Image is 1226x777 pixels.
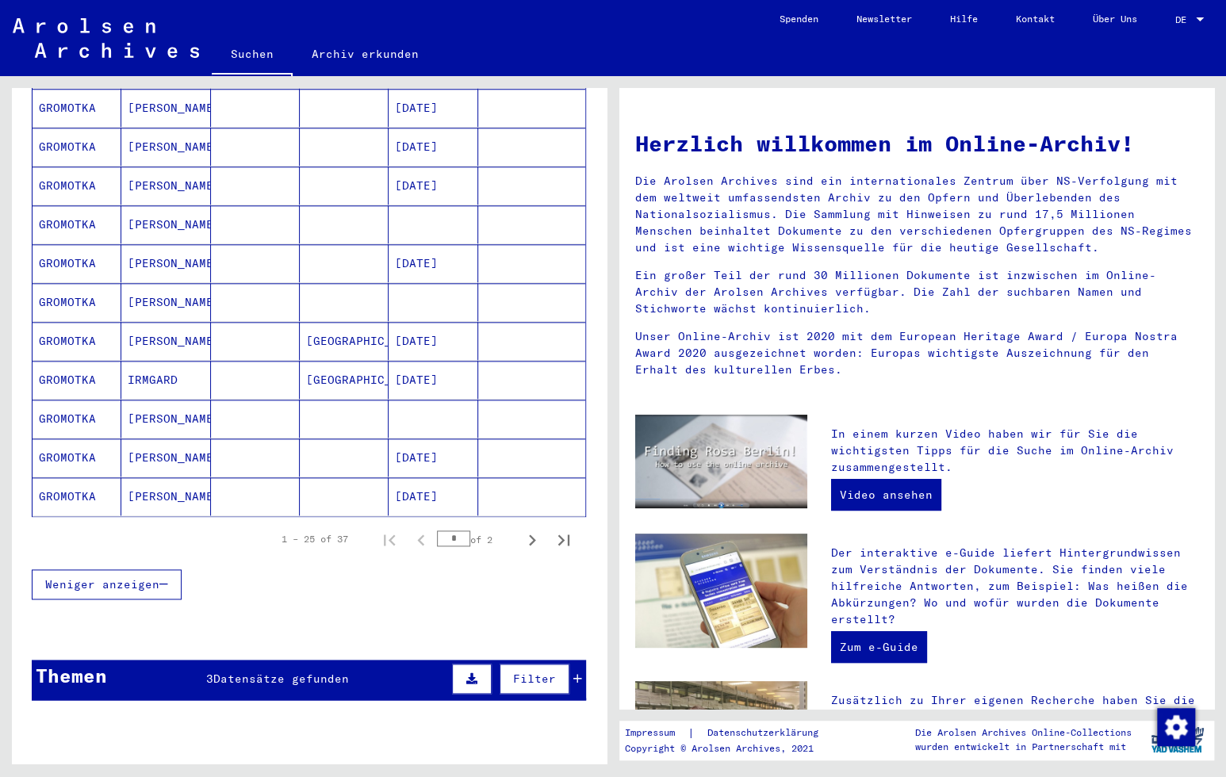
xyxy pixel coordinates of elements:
button: Previous page [405,523,437,555]
div: | [624,725,837,741]
p: wurden entwickelt in Partnerschaft mit [914,740,1131,754]
mat-cell: [PERSON_NAME] [121,283,210,321]
span: Weniger anzeigen [45,577,159,591]
button: Filter [500,664,569,694]
p: Ein großer Teil der rund 30 Millionen Dokumente ist inzwischen im Online-Archiv der Arolsen Archi... [635,267,1198,317]
a: Zum e-Guide [831,631,927,663]
mat-cell: [PERSON_NAME] [121,89,210,127]
mat-cell: GROMOTKA [33,361,121,399]
img: eguide.jpg [635,534,807,649]
a: Suchen [212,35,293,76]
img: Arolsen_neg.svg [13,18,199,58]
mat-cell: [DATE] [389,128,477,166]
mat-cell: [GEOGRAPHIC_DATA] [300,322,389,360]
p: Die Arolsen Archives Online-Collections [914,725,1131,740]
span: Datensätze gefunden [213,672,349,686]
p: Die Arolsen Archives sind ein internationales Zentrum über NS-Verfolgung mit dem weltweit umfasse... [635,173,1198,256]
mat-cell: GROMOTKA [33,244,121,282]
h1: Herzlich willkommen im Online-Archiv! [635,127,1198,160]
mat-cell: GROMOTKA [33,477,121,515]
button: Weniger anzeigen [32,569,182,599]
mat-cell: [PERSON_NAME] [121,400,210,438]
mat-cell: GROMOTKA [33,438,121,477]
a: Archiv erkunden [293,35,438,73]
a: Impressum [624,725,687,741]
mat-cell: GROMOTKA [33,400,121,438]
mat-cell: [DATE] [389,244,477,282]
img: yv_logo.png [1147,720,1207,760]
div: 1 – 25 of 37 [282,532,348,546]
span: DE [1175,14,1193,25]
p: In einem kurzen Video haben wir für Sie die wichtigsten Tipps für die Suche im Online-Archiv zusa... [831,426,1198,476]
mat-cell: IRMGARD [121,361,210,399]
button: Last page [548,523,580,555]
mat-cell: [DATE] [389,89,477,127]
a: Datenschutzerklärung [694,725,837,741]
a: Video ansehen [831,479,941,511]
mat-cell: GROMOTKA [33,322,121,360]
mat-cell: [DATE] [389,322,477,360]
button: Next page [516,523,548,555]
p: Zusätzlich zu Ihrer eigenen Recherche haben Sie die Möglichkeit, eine Anfrage an die Arolsen Arch... [831,692,1198,775]
p: Der interaktive e-Guide liefert Hintergrundwissen zum Verständnis der Dokumente. Sie finden viele... [831,545,1198,628]
div: of 2 [437,531,516,546]
mat-cell: [PERSON_NAME] [121,322,210,360]
p: Unser Online-Archiv ist 2020 mit dem European Heritage Award / Europa Nostra Award 2020 ausgezeic... [635,328,1198,378]
img: video.jpg [635,415,807,508]
img: Zustimmung ändern [1157,708,1195,746]
span: Filter [513,672,556,686]
mat-cell: [PERSON_NAME] [121,244,210,282]
mat-cell: [PERSON_NAME] [121,166,210,205]
mat-cell: [PERSON_NAME] [121,205,210,243]
mat-cell: [DATE] [389,166,477,205]
div: Themen [36,661,107,690]
mat-cell: [DATE] [389,438,477,477]
p: Copyright © Arolsen Archives, 2021 [624,741,837,756]
mat-cell: [DATE] [389,361,477,399]
mat-cell: [DATE] [389,477,477,515]
span: 3 [206,672,213,686]
mat-cell: [PERSON_NAME] [121,128,210,166]
button: First page [374,523,405,555]
mat-cell: GROMOTKA [33,89,121,127]
mat-cell: [PERSON_NAME] [121,438,210,477]
mat-cell: [PERSON_NAME] [121,477,210,515]
mat-cell: [GEOGRAPHIC_DATA] [300,361,389,399]
mat-cell: GROMOTKA [33,283,121,321]
div: Zustimmung ändern [1156,707,1194,745]
mat-cell: GROMOTKA [33,205,121,243]
mat-cell: GROMOTKA [33,128,121,166]
mat-cell: GROMOTKA [33,166,121,205]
